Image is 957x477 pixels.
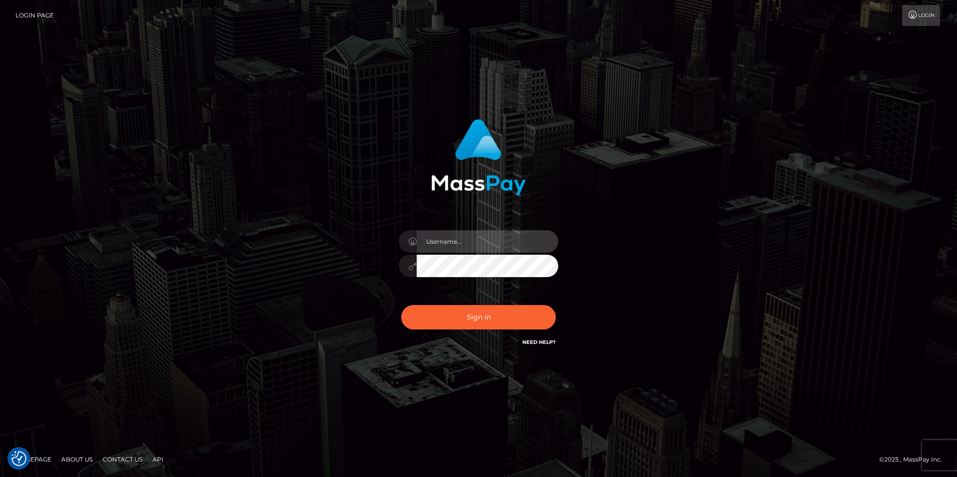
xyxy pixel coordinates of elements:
[99,452,147,467] a: Contact Us
[879,454,950,465] div: © 2025 , MassPay Inc.
[57,452,97,467] a: About Us
[11,451,26,466] img: Revisit consent button
[11,452,55,467] a: Homepage
[417,230,558,253] input: Username...
[15,5,54,26] a: Login Page
[401,305,556,329] button: Sign in
[149,452,167,467] a: API
[522,339,556,345] a: Need Help?
[11,451,26,466] button: Consent Preferences
[431,119,526,195] img: MassPay Login
[902,5,940,26] a: Login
